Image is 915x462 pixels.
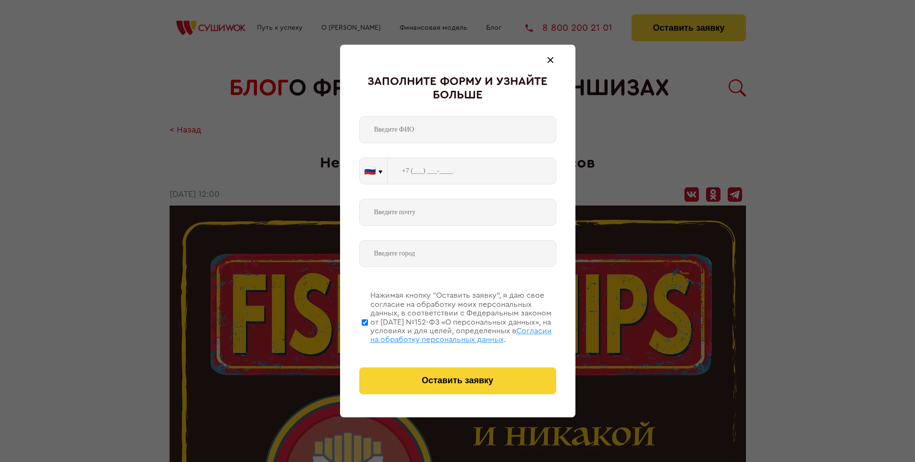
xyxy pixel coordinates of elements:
[359,116,556,143] input: Введите ФИО
[359,240,556,267] input: Введите город
[370,327,552,343] span: Согласии на обработку персональных данных
[370,291,556,344] div: Нажимая кнопку “Оставить заявку”, я даю свое согласие на обработку моих персональных данных, в со...
[360,158,387,184] button: 🇷🇺
[359,75,556,102] div: Заполните форму и узнайте больше
[388,158,556,184] input: +7 (___) ___-____
[359,367,556,394] button: Оставить заявку
[359,199,556,226] input: Введите почту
